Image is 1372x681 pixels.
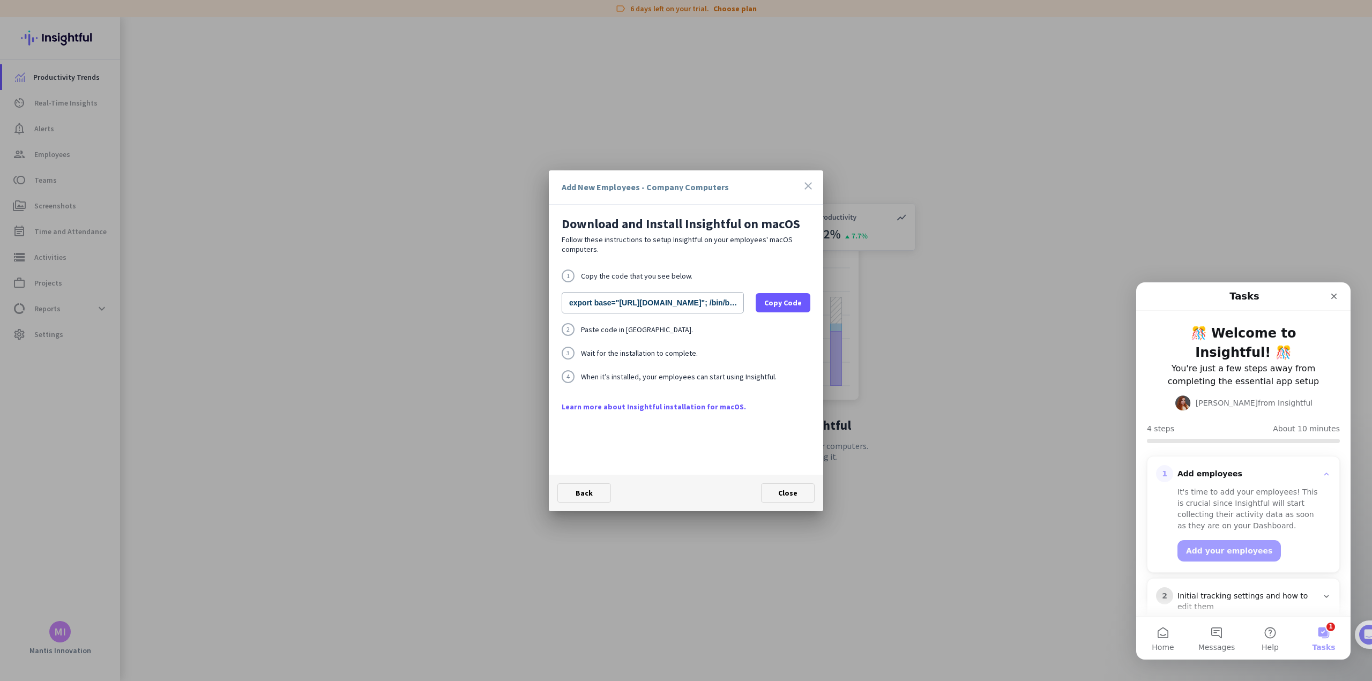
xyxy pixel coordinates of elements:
span: Paste code in [GEOGRAPHIC_DATA]. [581,326,693,333]
div: Add New Employees - Company Computers [562,183,729,191]
div: 2 [562,323,575,336]
span: Copy Code [764,297,802,308]
span: Copy the code that you see below. [581,272,692,280]
span: Back [576,488,593,498]
div: 1 [562,270,575,282]
button: Back [557,483,611,503]
span: Close [778,488,797,498]
p: Follow these instructions to setup Insightful on your employees' macOS computers. [562,235,810,254]
i: close [802,179,815,192]
button: Copy Code [756,293,810,312]
span: Wait for the installation to complete. [581,349,698,357]
div: 3 [562,347,575,360]
h2: Download and Install Insightful on macOS [562,218,810,230]
div: 4 [562,370,575,383]
span: When it’s installed, your employees can start using Insightful. [581,373,777,380]
a: Learn more about Insightful installation for macOS. [562,401,810,412]
button: Close [761,483,815,503]
iframe: Intercom live chat [1136,282,1351,660]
